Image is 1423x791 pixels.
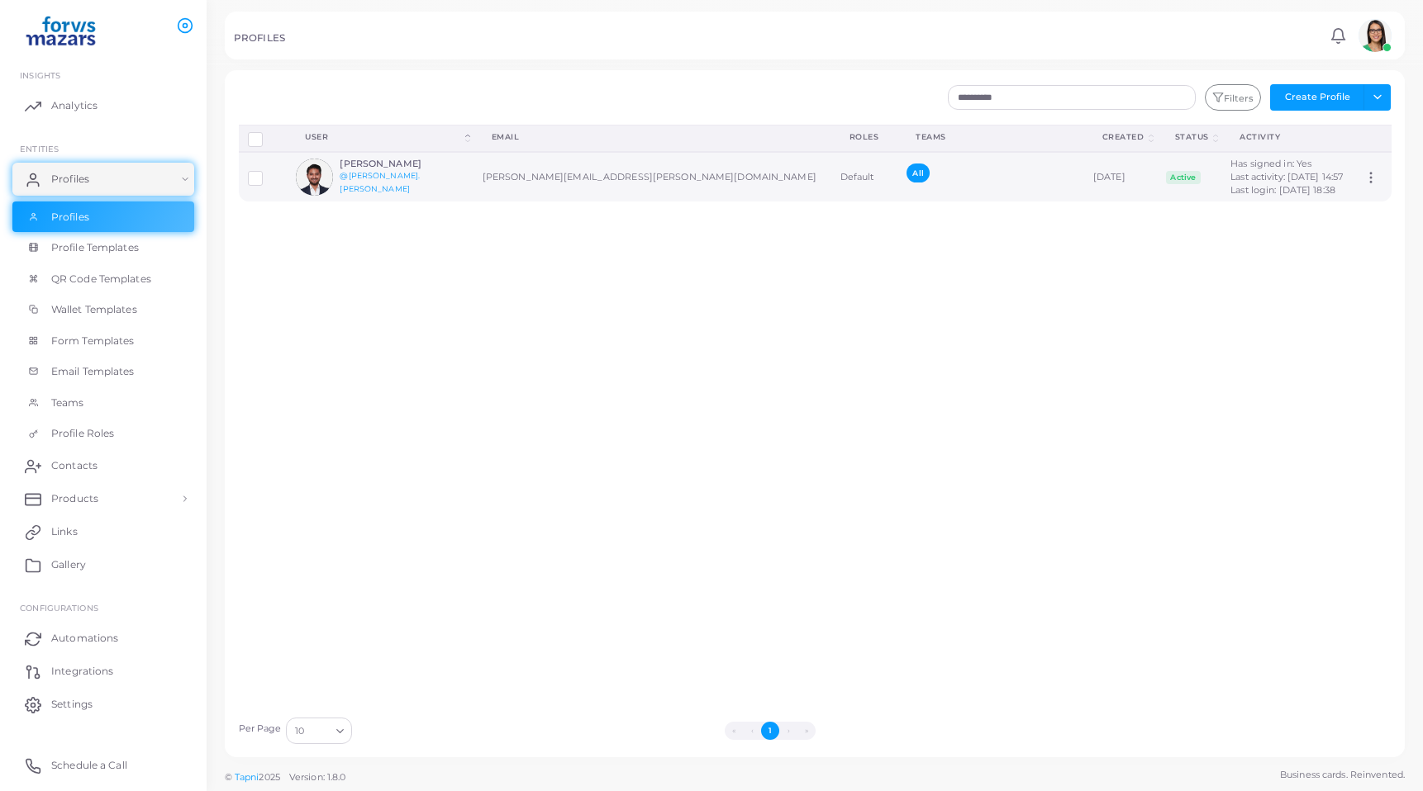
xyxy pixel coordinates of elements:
[340,171,420,193] a: @[PERSON_NAME].[PERSON_NAME]
[356,722,1184,740] ul: Pagination
[1270,84,1364,111] button: Create Profile
[907,163,929,182] span: All
[831,152,898,201] td: Default
[12,688,194,721] a: Settings
[761,722,779,740] button: Go to page 1
[51,364,135,379] span: Email Templates
[306,722,330,740] input: Search for option
[1240,131,1336,143] div: activity
[12,294,194,325] a: Wallet Templates
[51,631,118,646] span: Automations
[20,144,59,154] span: ENTITIES
[305,131,462,143] div: User
[51,491,98,506] span: Products
[1230,158,1311,169] span: Has signed in: Yes
[12,482,194,515] a: Products
[235,771,259,783] a: Tapni
[295,722,304,740] span: 10
[12,655,194,688] a: Integrations
[225,770,345,784] span: ©
[340,159,461,169] h6: [PERSON_NAME]
[12,749,194,782] a: Schedule a Call
[1280,768,1405,782] span: Business cards. Reinvented.
[12,325,194,357] a: Form Templates
[916,131,1066,143] div: Teams
[51,272,151,287] span: QR Code Templates
[12,515,194,548] a: Links
[51,240,139,255] span: Profile Templates
[12,418,194,449] a: Profile Roles
[1359,19,1392,52] img: avatar
[1354,19,1396,52] a: avatar
[296,159,333,196] img: avatar
[12,263,194,295] a: QR Code Templates
[1354,125,1392,152] th: Action
[51,98,98,113] span: Analytics
[1230,171,1343,182] span: Last activity: [DATE] 14:57
[1175,131,1210,143] div: Status
[850,131,880,143] div: Roles
[474,152,831,201] td: [PERSON_NAME][EMAIL_ADDRESS][PERSON_NAME][DOMAIN_NAME]
[12,232,194,263] a: Profile Templates
[12,356,194,387] a: Email Templates
[51,758,127,773] span: Schedule a Call
[12,387,194,419] a: Teams
[51,664,113,679] span: Integrations
[12,449,194,482] a: Contacts
[289,771,346,783] span: Version: 1.8.0
[51,458,98,473] span: Contacts
[12,622,194,655] a: Automations
[51,334,135,348] span: Form Templates
[51,557,86,572] span: Gallery
[51,524,78,539] span: Links
[51,395,84,410] span: Teams
[51,302,137,317] span: Wallet Templates
[12,201,194,233] a: Profiles
[1102,131,1145,143] div: Created
[239,722,282,736] label: Per Page
[12,163,194,196] a: Profiles
[51,172,89,187] span: Profiles
[51,210,89,225] span: Profiles
[12,89,194,122] a: Analytics
[1205,84,1261,111] button: Filters
[1166,171,1201,184] span: Active
[15,16,107,46] img: logo
[20,70,60,80] span: INSIGHTS
[234,32,285,44] h5: PROFILES
[1230,184,1335,196] span: Last login: [DATE] 18:38
[1084,152,1157,201] td: [DATE]
[286,718,352,744] div: Search for option
[51,426,114,441] span: Profile Roles
[492,131,813,143] div: Email
[20,603,98,613] span: Configurations
[259,770,279,784] span: 2025
[51,697,93,712] span: Settings
[12,548,194,581] a: Gallery
[239,125,288,152] th: Row-selection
